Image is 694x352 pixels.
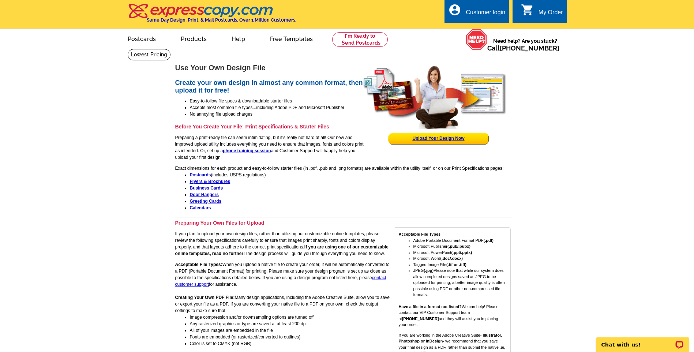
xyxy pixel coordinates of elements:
li: Any rasterized graphics or type are saved at at least 200 dpi [190,321,512,327]
li: Tagged Image File [413,262,507,268]
li: Image compression and/or downsampling options are turned off [190,314,512,321]
img: help [466,29,487,50]
li: Microsoft Word [413,255,507,262]
li: Accepts most common file types...including Adobe PDF and Microsoft Publisher [190,104,512,111]
a: account_circle Customer login [448,8,505,17]
li: Easy-to-follow file specs & downloadable starter files [190,98,512,104]
a: phone training session [223,148,271,153]
li: (includes USPS regulations) [190,172,512,178]
strong: (.pdf) [483,238,493,243]
div: Customer login [466,9,505,19]
strong: Acceptable File Types: [175,262,222,267]
a: contact customer support [175,275,386,287]
h2: Create your own design in almost any common format, then upload it for free! [175,79,512,95]
li: Microsoft PowerPoint [413,250,507,256]
strong: (.pub/.pubx) [447,244,470,248]
a: Upload Your Design Now [412,136,464,141]
a: shopping_cart My Order [521,8,563,17]
li: Color is set to CMYK (not RGB) [190,340,512,347]
strong: (.ppt/.pptx) [451,250,472,255]
a: Business Cards [190,186,223,191]
p: We can help! Please contact our VIP Customer Support team at and they will assist you in placing ... [399,304,507,328]
div: My Order [539,9,563,19]
li: Adobe Portable Document Format PDF [413,237,507,244]
h1: Use Your Own Design File [175,64,512,72]
p: Preparing a print-ready file can seem intimidating, but it's really not hard at all! Our new and ... [175,134,512,161]
li: Microsoft Publisher [413,243,507,250]
a: Greeting Cards [190,199,222,204]
strong: Have a file in a format not listed? [399,304,462,309]
a: Products [169,30,218,47]
a: Postcards [190,172,211,177]
a: [PHONE_NUMBER] [500,44,559,52]
strong: [PHONE_NUMBER] [402,317,439,321]
i: account_circle [448,3,461,16]
a: Free Templates [258,30,325,47]
strong: If you are using one of our customizable online templates, read no further! [175,244,389,256]
h4: Same Day Design, Print, & Mail Postcards. Over 1 Million Customers. [147,17,296,23]
a: Help [220,30,257,47]
h3: Preparing Your Own Files for Upload [175,220,512,226]
strong: Acceptable File Types [399,232,441,236]
li: JPEG Please note that while our system does allow completed designs saved as JPEG to be uploaded ... [413,267,507,298]
a: Postcards [116,30,168,47]
strong: (.doc/.docx) [440,256,463,261]
a: Calendars [190,205,211,210]
span: Need help? Are you stuck? [487,37,563,52]
i: shopping_cart [521,3,534,16]
a: Same Day Design, Print, & Mail Postcards. Over 1 Million Customers. [128,9,296,23]
p: If you plan to upload your own design files, rather than utilizing our customizable online templa... [175,231,512,257]
li: All of your images are embedded in the file [190,327,512,334]
li: Fonts are embedded (or rasterized/converted to outlines) [190,334,512,340]
a: Flyers & Brochures [190,179,230,184]
iframe: LiveChat chat widget [591,329,694,352]
span: Call [487,44,559,52]
strong: (.jpg) [424,268,434,273]
strong: (.tif or .tiff) [446,262,466,267]
strong: Before You Create Your File: Print Specifications & Starter Files [175,124,329,130]
a: Door Hangers [190,192,219,197]
li: No annoying file upload charges [190,111,512,117]
strong: Creating Your Own PDF File: [175,295,235,300]
img: upload your own design [363,65,507,129]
